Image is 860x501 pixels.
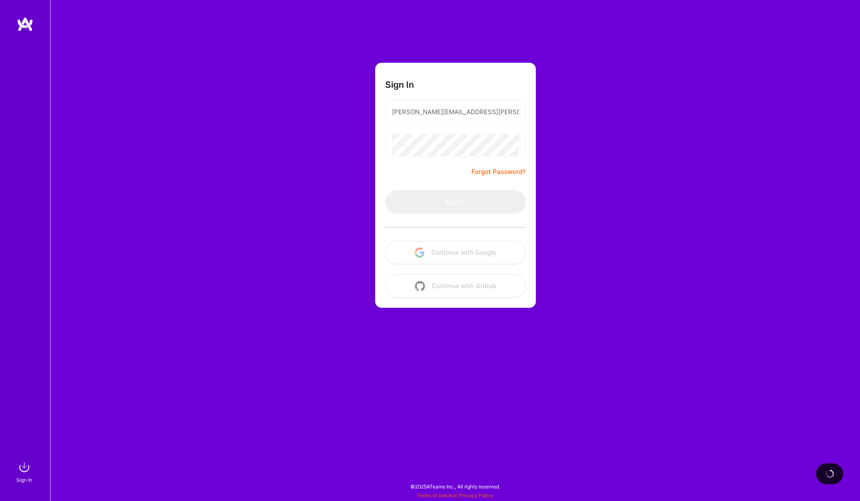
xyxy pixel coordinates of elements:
button: Continue with Github [385,274,526,298]
a: sign inSign In [18,459,33,484]
a: Privacy Policy [459,492,493,498]
input: Email... [392,101,519,123]
img: icon [415,281,425,291]
img: icon [415,248,425,258]
div: © 2025 ATeams Inc., All rights reserved. [50,476,860,497]
img: sign in [16,459,33,475]
div: Sign In [16,475,32,484]
button: Sign In [385,190,526,214]
a: Terms of Service [417,492,456,498]
span: | [417,492,493,498]
img: logo [17,17,33,32]
button: Continue with Google [385,241,526,264]
h3: Sign In [385,79,414,90]
a: Forgot Password? [471,167,526,177]
img: loading [824,468,835,479]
